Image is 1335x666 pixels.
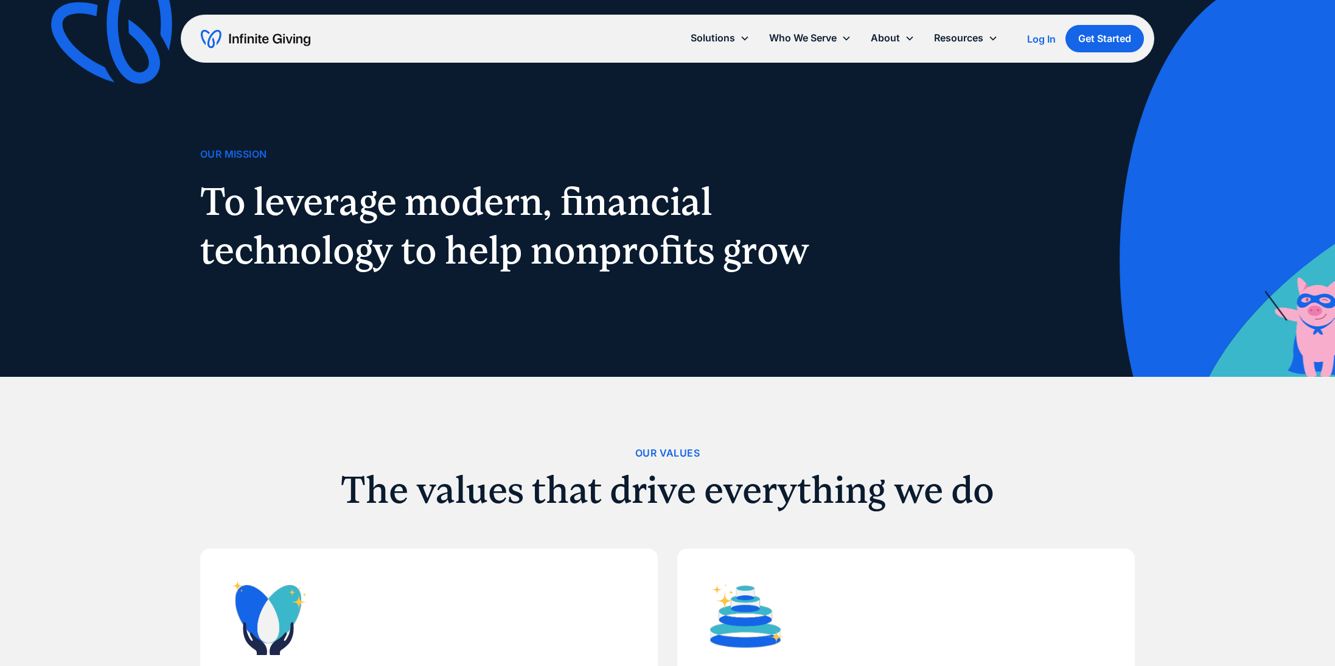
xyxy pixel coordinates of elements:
[1065,25,1144,52] a: Get Started
[769,30,837,46] div: Who We Serve
[200,471,1135,509] h2: The values that drive everything we do
[934,30,983,46] div: Resources
[1027,34,1056,44] div: Log In
[871,30,900,46] div: About
[635,445,700,461] div: Our Values
[200,177,823,275] h1: To leverage modern, financial technology to help nonprofits grow
[200,146,267,163] div: Our Mission
[691,30,735,46] div: Solutions
[1027,32,1056,46] a: Log In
